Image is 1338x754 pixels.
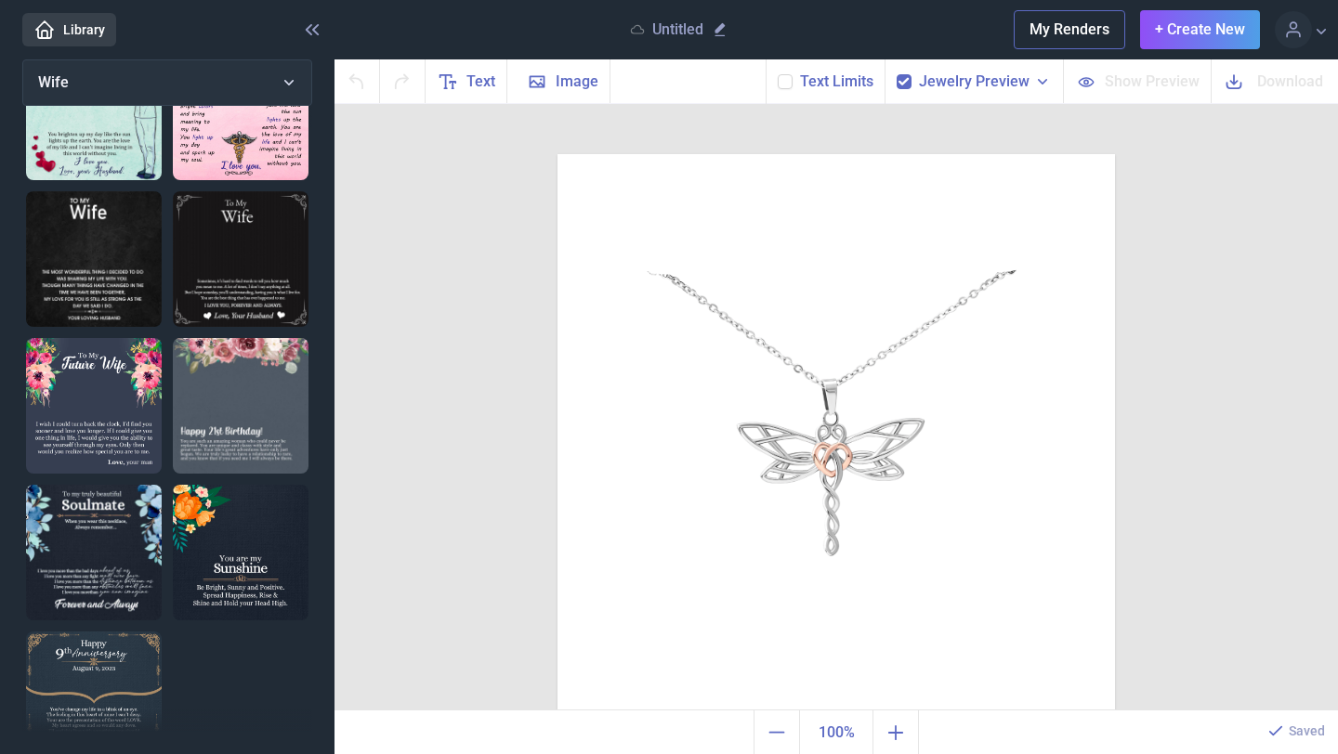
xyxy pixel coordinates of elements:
img: Nurse Wife [26,45,162,180]
button: Redo [380,59,426,103]
span: Download [1257,71,1323,92]
span: Show Preview [1105,71,1200,92]
img: The most wonderful [26,191,162,327]
button: Download [1211,59,1338,103]
a: Library [22,13,116,46]
button: My Renders [1014,10,1125,49]
span: Jewelry Preview [919,71,1030,93]
button: Actual size [799,710,873,754]
span: Image [556,71,598,93]
button: Zoom out [754,710,799,754]
img: To my truly beautiful soulmate [26,485,162,620]
button: Image [507,59,610,103]
img: Happy 21st Birthday [173,338,308,474]
span: 100% [804,714,869,751]
img: To my Future Wife [26,338,162,474]
p: Untitled [652,20,703,39]
p: Saved [1289,721,1325,740]
img: You are my sunshine [173,485,308,620]
button: Wife [22,59,312,106]
button: Text [426,59,507,103]
img: Doctor wife [173,45,308,180]
button: + Create New [1140,10,1260,49]
button: Text Limits [800,71,873,93]
button: Zoom in [873,710,919,754]
span: Text [466,71,495,93]
button: Undo [334,59,380,103]
button: Jewelry Preview [919,71,1052,93]
img: Sometimes it's hard [173,191,308,327]
span: Wife [38,73,69,91]
button: Show Preview [1063,59,1211,103]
